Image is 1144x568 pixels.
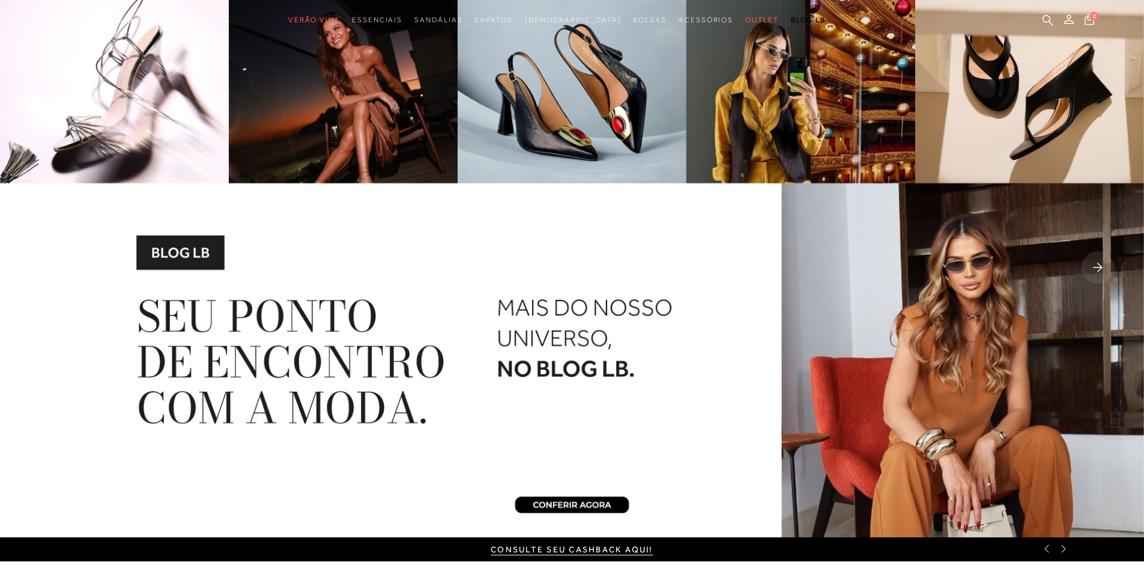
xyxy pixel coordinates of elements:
a: categoryNavScreenReaderText [352,9,402,31]
span: BLOG LB [791,16,826,24]
a: categoryNavScreenReaderText [679,9,733,31]
a: CONSULTE SEU CASHBACK AQUI! [491,545,653,554]
span: Verão Viva [288,16,340,24]
a: BLOG LB [791,9,826,31]
a: categoryNavScreenReaderText [474,9,512,31]
span: 0 [1090,12,1098,20]
a: categoryNavScreenReaderText [745,9,779,31]
span: Sandálias [414,16,462,24]
a: categoryNavScreenReaderText [633,9,667,31]
span: Acessórios [679,16,733,24]
a: categoryNavScreenReaderText [288,9,340,31]
a: categoryNavScreenReaderText [414,9,462,31]
span: [DEMOGRAPHIC_DATA] [525,16,622,24]
span: Sapatos [474,16,512,24]
a: noSubCategoriesText [525,9,622,31]
span: Essenciais [352,16,402,24]
span: Outlet [745,16,779,24]
span: Bolsas [633,16,667,24]
button: 0 [1081,13,1098,29]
